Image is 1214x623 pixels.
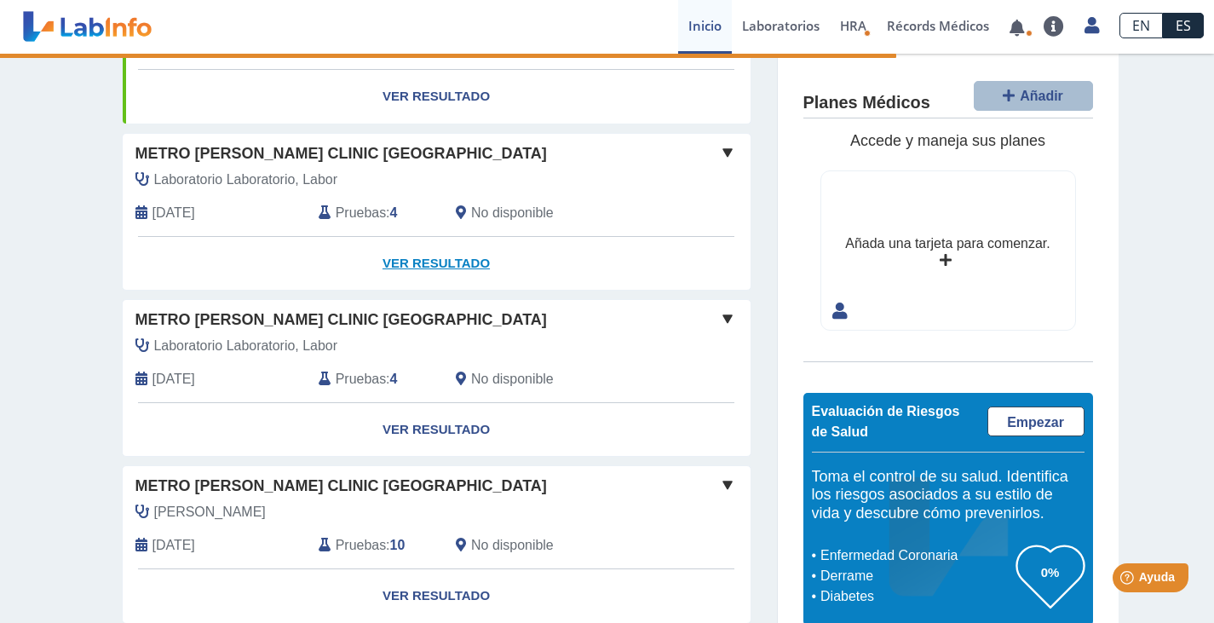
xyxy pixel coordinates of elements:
span: Metro [PERSON_NAME] Clinic [GEOGRAPHIC_DATA] [135,309,547,332]
a: Ver Resultado [123,403,751,457]
a: Ver Resultado [123,70,751,124]
span: Laboratorio Laboratorio, Labor [154,170,338,190]
span: No disponible [471,535,554,556]
b: 4 [390,372,398,386]
li: Diabetes [816,586,1016,607]
span: Falcon, Christian [154,502,266,522]
span: Añadir [1020,89,1063,103]
span: No disponible [471,369,554,389]
a: Ver Resultado [123,237,751,291]
a: Empezar [987,407,1085,436]
div: : [306,535,443,556]
b: 4 [390,205,398,220]
a: ES [1163,13,1204,38]
li: Enfermedad Coronaria [816,545,1016,566]
span: 2025-09-16 [152,203,195,223]
span: Metro [PERSON_NAME] Clinic [GEOGRAPHIC_DATA] [135,475,547,498]
span: Accede y maneja sus planes [850,132,1045,149]
a: Ver Resultado [123,569,751,623]
span: 2025-06-16 [152,369,195,389]
span: Laboratorio Laboratorio, Labor [154,336,338,356]
div: : [306,369,443,389]
h4: Planes Médicos [803,93,930,113]
span: Evaluación de Riesgos de Salud [812,404,960,439]
a: EN [1119,13,1163,38]
iframe: Help widget launcher [1062,557,1195,604]
span: Metro [PERSON_NAME] Clinic [GEOGRAPHIC_DATA] [135,142,547,165]
span: Pruebas [336,369,386,389]
b: 10 [390,538,406,552]
span: 2025-03-18 [152,535,195,556]
span: Empezar [1007,415,1064,430]
span: No disponible [471,203,554,223]
h5: Toma el control de su salud. Identifica los riesgos asociados a su estilo de vida y descubre cómo... [812,468,1085,523]
div: : [306,203,443,223]
h3: 0% [1016,562,1085,583]
button: Añadir [974,81,1093,111]
li: Derrame [816,566,1016,586]
span: HRA [840,17,866,34]
span: Pruebas [336,535,386,556]
span: Pruebas [336,203,386,223]
div: Añada una tarjeta para comenzar. [845,234,1050,254]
